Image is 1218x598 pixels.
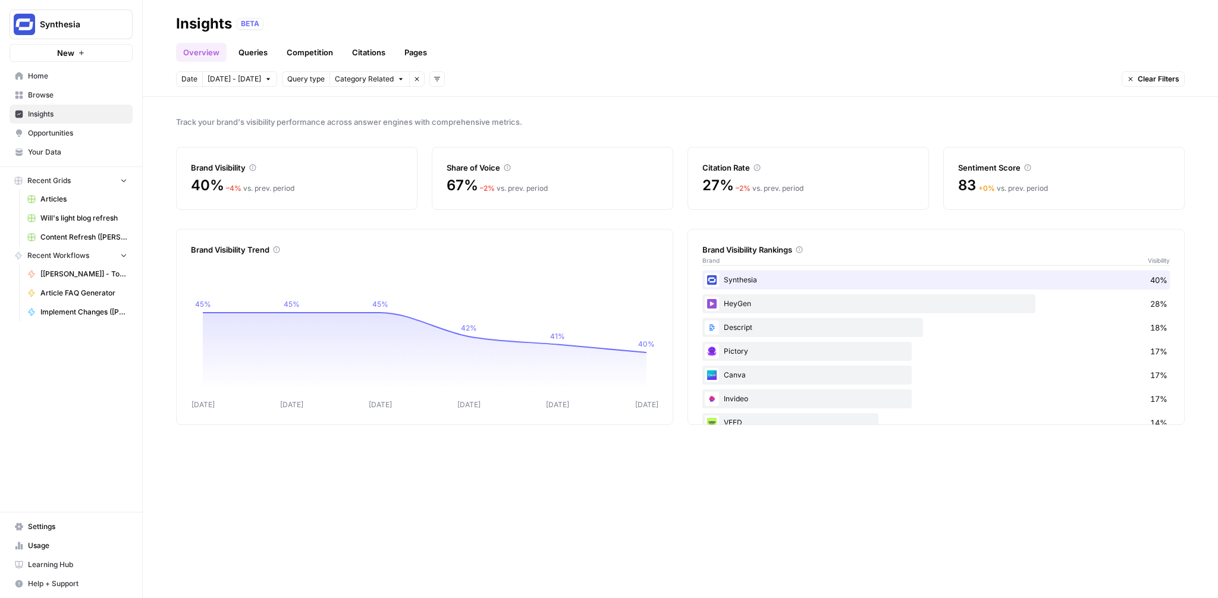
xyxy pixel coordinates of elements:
[28,578,127,589] span: Help + Support
[22,228,133,247] a: Content Refresh ([PERSON_NAME])
[736,184,751,193] span: – 2 %
[10,555,133,574] a: Learning Hub
[372,300,388,309] tspan: 45%
[702,389,1170,408] div: Invideo
[702,162,914,174] div: Citation Rate
[10,574,133,593] button: Help + Support
[480,183,548,194] div: vs. prev. period
[705,320,719,335] img: xvlm1tp7ydqmv3akr6p4ptg0hnp0
[191,162,403,174] div: Brand Visibility
[40,213,127,224] span: Will's light blog refresh
[40,288,127,298] span: Article FAQ Generator
[1148,256,1170,265] span: Visibility
[702,256,720,265] span: Brand
[10,10,133,39] button: Workspace: Synthesia
[1150,369,1167,381] span: 17%
[10,536,133,555] a: Usage
[705,297,719,311] img: 9w0gpg5mysfnm3lmj7yygg5fv3dk
[40,194,127,204] span: Articles
[705,392,719,406] img: tq86vd83ef1nrwn668d8ilq4lo0e
[1138,74,1179,84] span: Clear Filters
[1150,322,1167,333] span: 18%
[27,250,89,261] span: Recent Workflows
[1122,71,1185,87] button: Clear Filters
[10,517,133,536] a: Settings
[14,14,35,35] img: Synthesia Logo
[1150,393,1167,405] span: 17%
[1150,417,1167,429] span: 14%
[447,176,478,195] span: 67%
[1150,274,1167,286] span: 40%
[40,269,127,279] span: [[PERSON_NAME]] - Tools & Features Pages Refreshe - [MAIN WORKFLOW]
[1150,298,1167,310] span: 28%
[329,71,409,87] button: Category Related
[702,413,1170,432] div: VEED
[28,90,127,100] span: Browse
[10,143,133,162] a: Your Data
[287,74,325,84] span: Query type
[280,43,340,62] a: Competition
[40,18,112,30] span: Synthesia
[231,43,275,62] a: Queries
[181,74,197,84] span: Date
[705,273,719,287] img: kn4yydfihu1m6ctu54l2b7jhf7vx
[22,284,133,303] a: Article FAQ Generator
[635,400,658,409] tspan: [DATE]
[284,300,300,309] tspan: 45%
[461,323,477,332] tspan: 42%
[705,344,719,358] img: 5ishofca9hhfzkbc6046dfm6zfk6
[702,294,1170,313] div: HeyGen
[397,43,434,62] a: Pages
[22,303,133,322] a: Implement Changes ([PERSON_NAME]'s edit)
[40,307,127,317] span: Implement Changes ([PERSON_NAME]'s edit)
[40,232,127,243] span: Content Refresh ([PERSON_NAME])
[958,162,1170,174] div: Sentiment Score
[335,74,394,84] span: Category Related
[226,183,294,194] div: vs. prev. period
[702,270,1170,289] div: Synthesia
[550,332,565,341] tspan: 41%
[28,540,127,551] span: Usage
[176,14,232,33] div: Insights
[202,71,277,87] button: [DATE] - [DATE]
[705,368,719,382] img: t7020at26d8erv19khrwcw8unm2u
[28,128,127,139] span: Opportunities
[1150,345,1167,357] span: 17%
[280,400,303,409] tspan: [DATE]
[22,265,133,284] a: [[PERSON_NAME]] - Tools & Features Pages Refreshe - [MAIN WORKFLOW]
[457,400,481,409] tspan: [DATE]
[176,43,227,62] a: Overview
[447,162,658,174] div: Share of Voice
[10,86,133,105] a: Browse
[195,300,211,309] tspan: 45%
[10,247,133,265] button: Recent Workflows
[10,124,133,143] a: Opportunities
[638,339,655,348] tspan: 40%
[702,318,1170,337] div: Descript
[237,18,263,30] div: BETA
[10,67,133,86] a: Home
[978,183,1048,194] div: vs. prev. period
[10,105,133,124] a: Insights
[28,559,127,570] span: Learning Hub
[176,116,1185,128] span: Track your brand's visibility performance across answer engines with comprehensive metrics.
[226,184,241,193] span: – 4 %
[191,244,658,256] div: Brand Visibility Trend
[345,43,393,62] a: Citations
[736,183,803,194] div: vs. prev. period
[57,47,74,59] span: New
[208,74,261,84] span: [DATE] - [DATE]
[28,521,127,532] span: Settings
[702,244,1170,256] div: Brand Visibility Rankings
[22,209,133,228] a: Will's light blog refresh
[22,190,133,209] a: Articles
[28,109,127,119] span: Insights
[978,184,995,193] span: + 0 %
[10,172,133,190] button: Recent Grids
[191,176,224,195] span: 40%
[28,147,127,158] span: Your Data
[546,400,569,409] tspan: [DATE]
[702,342,1170,361] div: Pictory
[28,71,127,81] span: Home
[702,176,733,195] span: 27%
